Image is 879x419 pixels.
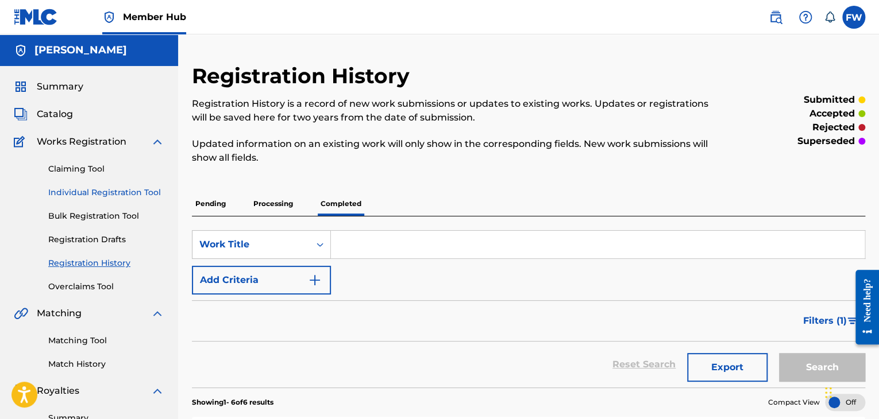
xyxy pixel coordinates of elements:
form: Search Form [192,230,865,387]
span: Compact View [768,397,820,408]
p: Registration History is a record of new work submissions or updates to existing works. Updates or... [192,97,710,125]
img: expand [151,307,164,320]
img: help [799,10,812,24]
h2: Registration History [192,63,415,89]
a: Individual Registration Tool [48,187,164,199]
button: Filters (1) [796,307,865,335]
img: search [769,10,782,24]
a: Overclaims Tool [48,281,164,293]
button: Add Criteria [192,266,331,294]
p: Updated information on an existing work will only show in the corresponding fields. New work subm... [192,137,710,165]
span: Summary [37,80,83,94]
span: Catalog [37,107,73,121]
p: Pending [192,192,229,216]
img: 9d2ae6d4665cec9f34b9.svg [308,273,322,287]
button: Export [687,353,768,382]
div: Work Title [199,238,303,251]
p: Showing 1 - 6 of 6 results [192,397,273,408]
p: Processing [250,192,296,216]
a: SummarySummary [14,80,83,94]
a: Matching Tool [48,335,164,347]
img: expand [151,384,164,398]
p: superseded [797,134,855,148]
span: Royalties [37,384,79,398]
img: Works Registration [14,135,29,149]
img: Royalties [14,384,28,398]
a: Registration Drafts [48,234,164,246]
div: Drag [825,375,832,410]
img: MLC Logo [14,9,58,25]
img: Catalog [14,107,28,121]
div: Notifications [824,11,835,23]
a: Bulk Registration Tool [48,210,164,222]
span: Matching [37,307,82,320]
div: Help [794,6,817,29]
h5: Frank Wilson [34,44,127,57]
p: accepted [809,107,855,121]
a: Match History [48,358,164,370]
p: Completed [317,192,365,216]
a: Registration History [48,257,164,269]
img: expand [151,135,164,149]
a: CatalogCatalog [14,107,73,121]
iframe: Chat Widget [822,364,879,419]
img: Summary [14,80,28,94]
img: Top Rightsholder [102,10,116,24]
iframe: Resource Center [847,261,879,354]
p: submitted [804,93,855,107]
div: User Menu [842,6,865,29]
img: Accounts [14,44,28,57]
span: Works Registration [37,135,126,149]
img: Matching [14,307,28,320]
span: Member Hub [123,10,186,24]
a: Public Search [764,6,787,29]
p: rejected [812,121,855,134]
span: Filters ( 1 ) [803,314,847,328]
a: Claiming Tool [48,163,164,175]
